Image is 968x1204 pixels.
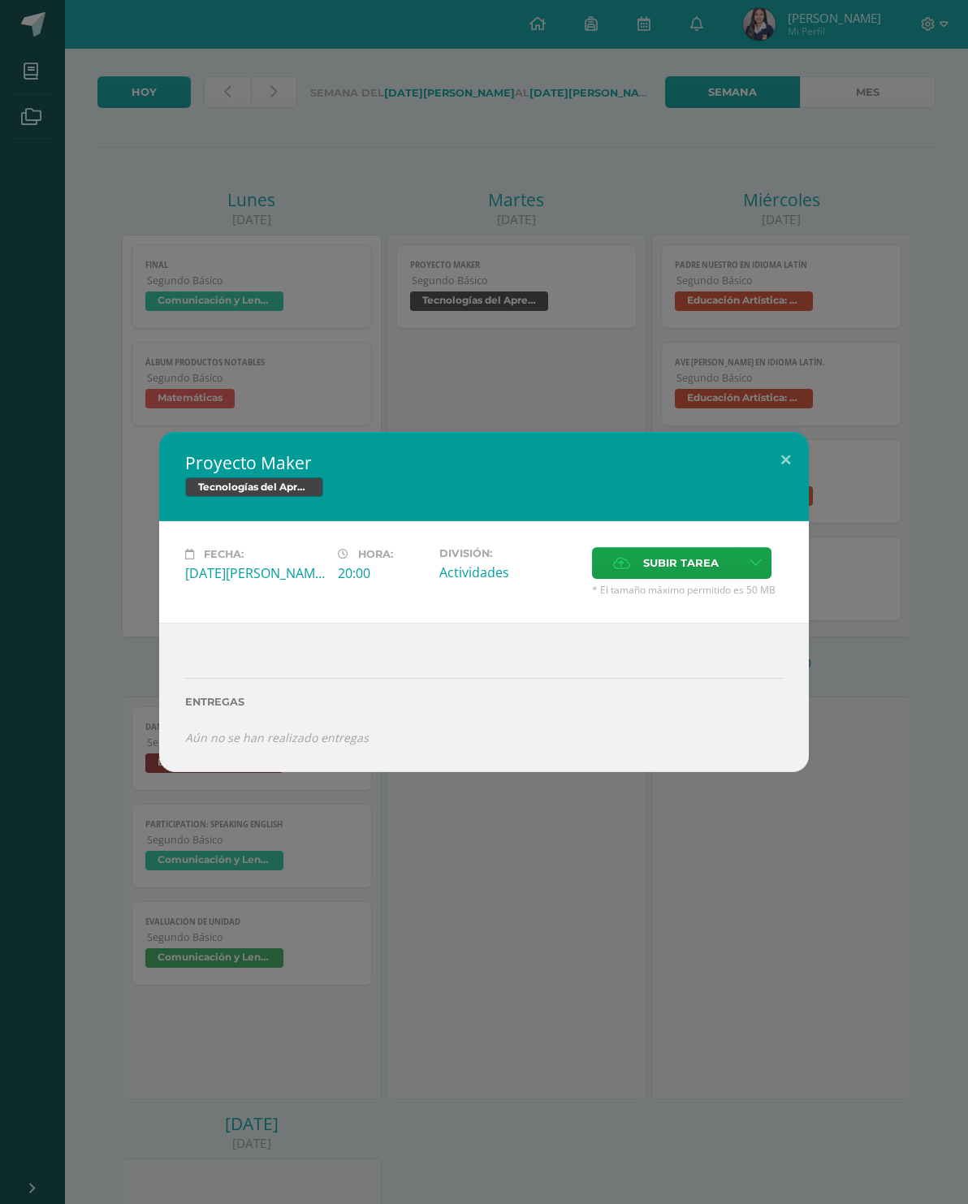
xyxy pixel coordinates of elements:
span: Fecha: [204,548,244,560]
span: * El tamaño máximo permitido es 50 MB [592,583,783,597]
span: Hora: [358,548,393,560]
span: Tecnologías del Aprendizaje y la Comunicación [185,477,323,497]
h2: Proyecto Maker [185,451,783,474]
div: 20:00 [338,564,426,582]
span: Subir tarea [643,548,719,578]
label: Entregas [185,696,783,708]
label: División: [439,547,579,559]
div: Actividades [439,563,579,581]
button: Close (Esc) [763,432,809,487]
div: [DATE][PERSON_NAME] [185,564,325,582]
i: Aún no se han realizado entregas [185,730,369,745]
